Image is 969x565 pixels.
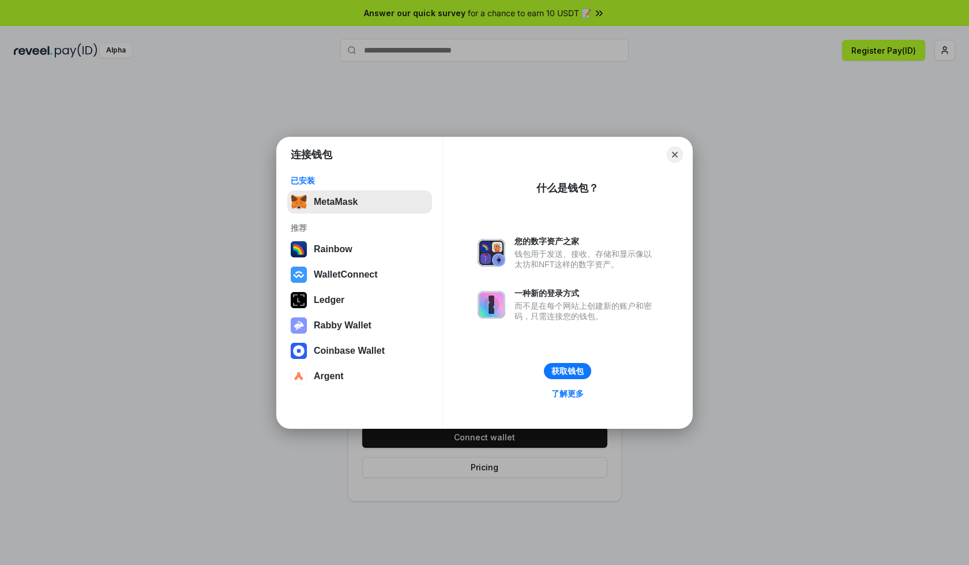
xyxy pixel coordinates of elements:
[314,295,344,305] div: Ledger
[291,343,307,359] img: svg+xml,%3Csvg%20width%3D%2228%22%20height%3D%2228%22%20viewBox%3D%220%200%2028%2028%22%20fill%3D...
[314,320,371,331] div: Rabby Wallet
[544,363,591,379] button: 获取钱包
[514,249,658,270] div: 钱包用于发送、接收、存储和显示像以太坊和NFT这样的数字资产。
[291,292,307,308] img: svg+xml,%3Csvg%20xmlns%3D%22http%3A%2F%2Fwww.w3.org%2F2000%2Fsvg%22%20width%3D%2228%22%20height%3...
[314,197,358,207] div: MetaMask
[287,314,432,337] button: Rabby Wallet
[291,175,429,186] div: 已安装
[287,190,432,214] button: MetaMask
[314,346,385,356] div: Coinbase Wallet
[287,365,432,388] button: Argent
[291,267,307,283] img: svg+xml,%3Csvg%20width%3D%2228%22%20height%3D%2228%22%20viewBox%3D%220%200%2028%2028%22%20fill%3D...
[551,388,584,399] div: 了解更多
[667,147,683,163] button: Close
[514,236,658,246] div: 您的数字资产之家
[478,291,505,319] img: svg+xml,%3Csvg%20xmlns%3D%22http%3A%2F%2Fwww.w3.org%2F2000%2Fsvg%22%20fill%3D%22none%22%20viewBox...
[544,386,591,401] a: 了解更多
[536,181,599,195] div: 什么是钱包？
[514,288,658,298] div: 一种新的登录方式
[287,289,432,312] button: Ledger
[291,317,307,334] img: svg+xml,%3Csvg%20xmlns%3D%22http%3A%2F%2Fwww.w3.org%2F2000%2Fsvg%22%20fill%3D%22none%22%20viewBox...
[551,366,584,376] div: 获取钱包
[291,241,307,257] img: svg+xml,%3Csvg%20width%3D%22120%22%20height%3D%22120%22%20viewBox%3D%220%200%20120%20120%22%20fil...
[314,270,378,280] div: WalletConnect
[291,194,307,210] img: svg+xml,%3Csvg%20fill%3D%22none%22%20height%3D%2233%22%20viewBox%3D%220%200%2035%2033%22%20width%...
[287,263,432,286] button: WalletConnect
[291,223,429,233] div: 推荐
[291,368,307,384] img: svg+xml,%3Csvg%20width%3D%2228%22%20height%3D%2228%22%20viewBox%3D%220%200%2028%2028%22%20fill%3D...
[287,238,432,261] button: Rainbow
[514,301,658,321] div: 而不是在每个网站上创建新的账户和密码，只需连接您的钱包。
[287,339,432,362] button: Coinbase Wallet
[314,244,352,255] div: Rainbow
[314,371,344,381] div: Argent
[478,239,505,267] img: svg+xml,%3Csvg%20xmlns%3D%22http%3A%2F%2Fwww.w3.org%2F2000%2Fsvg%22%20fill%3D%22none%22%20viewBox...
[291,148,332,162] h1: 连接钱包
